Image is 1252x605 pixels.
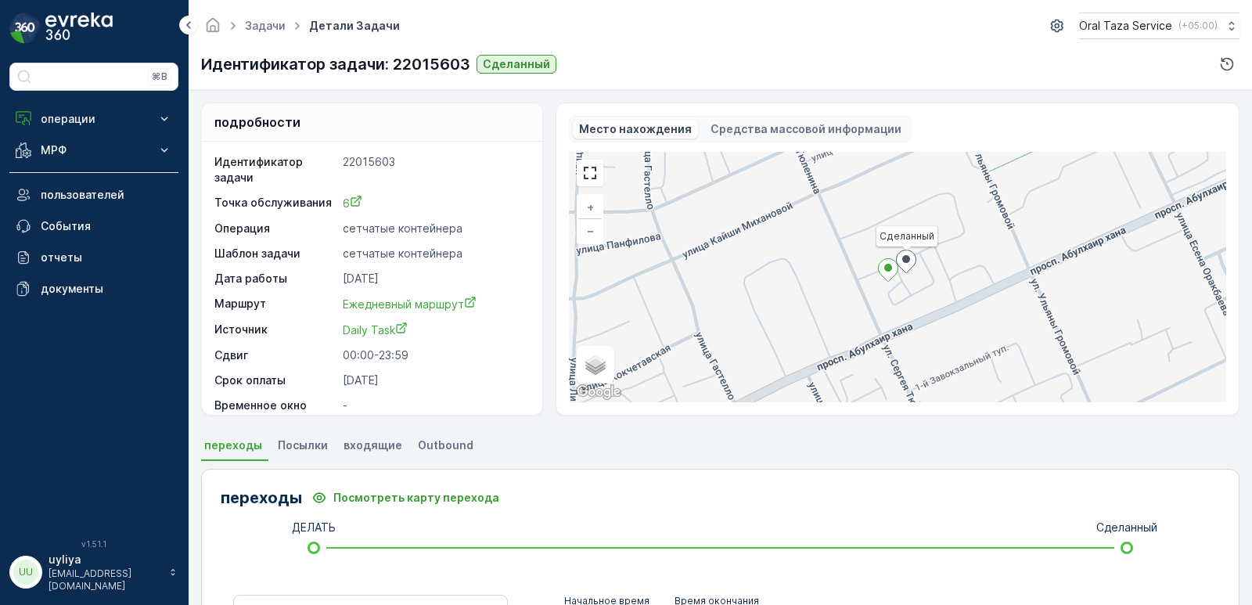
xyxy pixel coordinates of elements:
p: отчеты [41,250,172,265]
p: сетчатыe контейнера [343,221,526,236]
a: События [9,211,178,242]
p: Место нахождения [579,121,692,137]
p: подробности [214,113,300,131]
button: МРФ [9,135,178,166]
span: Посылки [278,438,328,453]
span: Outbound [418,438,473,453]
a: пользователей [9,179,178,211]
p: Операция [214,221,336,236]
p: МРФ [41,142,147,158]
p: Маршрут [214,296,336,312]
a: Открыть эту область в Google Картах (в новом окне) [573,382,624,402]
p: Временное окно [214,398,336,413]
button: UUuyliya[EMAIL_ADDRESS][DOMAIN_NAME] [9,552,178,592]
p: 00:00-23:59 [343,348,526,363]
span: − [587,224,595,237]
p: пользователей [41,187,172,203]
p: [EMAIL_ADDRESS][DOMAIN_NAME] [49,567,161,592]
p: Источник [214,322,336,338]
span: v 1.51.1 [9,539,178,549]
p: документы [41,281,172,297]
a: View Fullscreen [578,161,602,185]
p: Идентификатор задачи: 22015603 [201,52,470,76]
p: Шаблон задачи [214,246,336,261]
button: операции [9,103,178,135]
span: Ежедневный маршрут [343,297,477,311]
p: сетчатыe контейнера [343,246,526,261]
p: [DATE] [343,373,526,388]
span: + [587,200,594,214]
span: входящие [344,438,402,453]
p: Средства массовой информации [711,121,901,137]
p: Сделанный [1096,520,1157,535]
button: Посмотреть карту перехода [302,485,509,510]
a: задачи [245,19,286,32]
img: Google [573,382,624,402]
img: logo [9,13,41,44]
a: Layers [578,348,613,382]
p: Точка обслуживания [214,195,336,211]
p: операции [41,111,147,127]
img: logo_dark-DEwI_e13.png [45,13,113,44]
a: документы [9,273,178,304]
a: Домашняя страница [204,23,221,36]
span: Детали задачи [306,18,403,34]
a: Уменьшить [578,219,602,243]
p: Oral Taza Service [1079,18,1172,34]
p: uyliya [49,552,161,567]
p: Посмотреть карту перехода [333,490,499,506]
a: Ежедневный маршрут [343,296,526,312]
a: Приблизить [578,196,602,219]
p: Сдвиг [214,348,336,363]
button: Сделанный [477,55,556,74]
a: 6 [343,195,526,211]
span: 6 [343,196,362,210]
p: ( +05:00 ) [1178,20,1218,32]
p: Идентификатор задачи [214,154,336,185]
p: 22015603 [343,154,526,185]
p: Дата работы [214,271,336,286]
p: переходы [221,486,302,510]
p: Сделанный [483,56,550,72]
p: Срок оплаты [214,373,336,388]
span: Daily Task [343,323,408,337]
p: - [343,398,526,413]
p: [DATE] [343,271,526,286]
button: Oral Taza Service(+05:00) [1079,13,1239,39]
a: Daily Task [343,322,526,338]
span: переходы [204,438,262,453]
p: События [41,218,172,234]
a: отчеты [9,242,178,273]
p: ДЕЛАТЬ [292,520,336,535]
div: UU [13,560,38,585]
p: ⌘B [152,70,167,83]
